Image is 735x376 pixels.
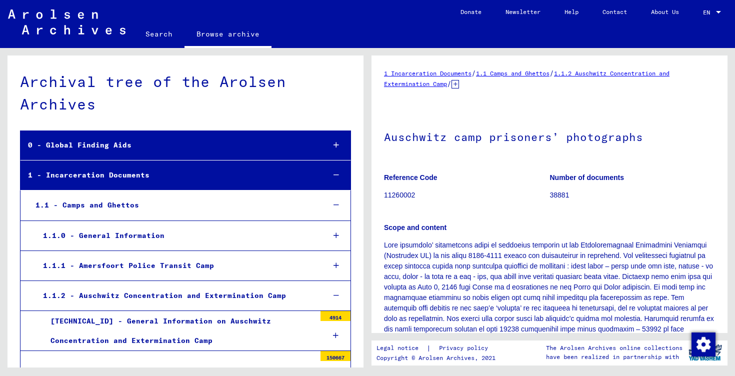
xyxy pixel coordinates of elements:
[447,79,451,88] span: /
[320,351,350,361] div: 150667
[546,343,682,352] p: The Arolsen Archives online collections
[691,332,715,356] img: Change consent
[703,9,714,16] span: EN
[550,190,715,200] p: 38881
[476,69,549,77] a: 1.1 Camps and Ghettos
[20,165,316,185] div: 1 - Incarceration Documents
[35,226,316,245] div: 1.1.0 - General Information
[376,353,500,362] p: Copyright © Arolsen Archives, 2021
[471,68,476,77] span: /
[20,70,351,115] div: Archival tree of the Arolsen Archives
[133,22,184,46] a: Search
[20,135,316,155] div: 0 - Global Finding Aids
[546,352,682,361] p: have been realized in partnership with
[28,195,316,215] div: 1.1 - Camps and Ghettos
[35,286,316,305] div: 1.1.2 - Auschwitz Concentration and Extermination Camp
[384,114,715,158] h1: Auschwitz camp prisoners’ photographs
[384,240,715,355] p: Lore ipsumdolo’ sitametcons adipi el seddoeius temporin ut lab Etdoloremagnaal Enimadmini Veniamq...
[43,311,315,350] div: [TECHNICAL_ID] - General Information on Auschwitz Concentration and Extermination Camp
[376,343,500,353] div: |
[384,190,549,200] p: 11260002
[8,9,125,34] img: Arolsen_neg.svg
[184,22,271,48] a: Browse archive
[384,69,471,77] a: 1 Incarceration Documents
[549,68,554,77] span: /
[35,256,316,275] div: 1.1.1 - Amersfoort Police Transit Camp
[376,343,426,353] a: Legal notice
[550,173,624,181] b: Number of documents
[384,223,446,231] b: Scope and content
[686,340,724,365] img: yv_logo.png
[384,173,437,181] b: Reference Code
[431,343,500,353] a: Privacy policy
[691,332,715,356] div: Change consent
[320,311,350,321] div: 4914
